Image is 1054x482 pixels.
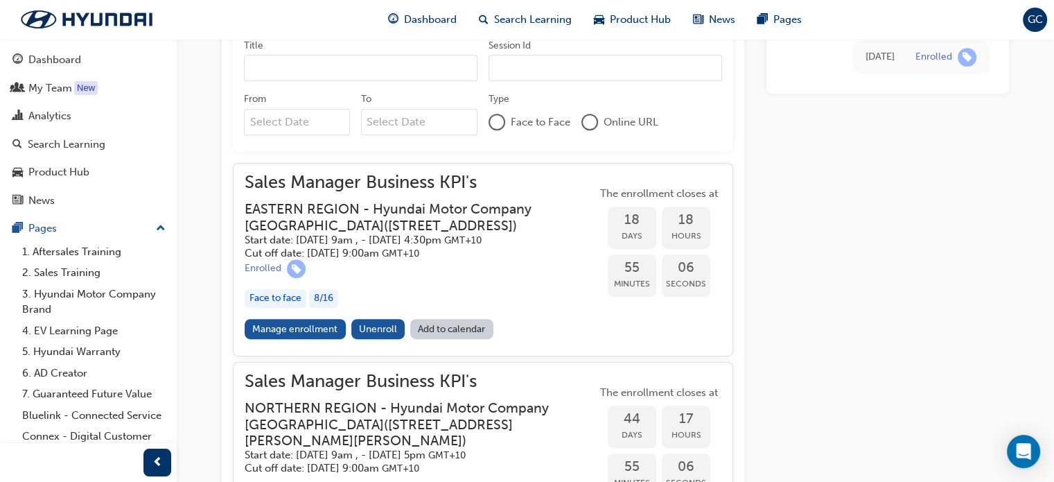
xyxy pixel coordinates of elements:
[28,108,71,124] div: Analytics
[17,384,171,405] a: 7. Guaranteed Future Value
[12,195,23,207] span: news-icon
[17,241,171,263] a: 1. Aftersales Training
[404,12,457,28] span: Dashboard
[709,12,735,28] span: News
[610,12,671,28] span: Product Hub
[359,323,397,335] span: Unenroll
[12,166,23,179] span: car-icon
[245,319,346,339] a: Manage enrollment
[6,216,171,241] button: Pages
[511,114,570,130] span: Face to Face
[245,175,721,345] button: Sales Manager Business KPI'sEASTERN REGION - Hyundai Motor Company [GEOGRAPHIC_DATA]([STREET_ADDR...
[244,55,477,81] input: Title
[6,188,171,214] a: News
[479,11,489,28] span: search-icon
[773,12,802,28] span: Pages
[12,83,23,95] span: people-icon
[608,276,656,292] span: Minutes
[74,81,98,95] div: Tooltip anchor
[6,103,171,129] a: Analytics
[6,44,171,216] button: DashboardMy TeamAnalyticsSearch LearningProduct HubNews
[6,47,171,73] a: Dashboard
[428,449,466,461] span: Australian Eastern Standard Time GMT+10
[1023,8,1047,32] button: GC
[12,54,23,67] span: guage-icon
[17,284,171,320] a: 3. Hyundai Motor Company Brand
[693,11,703,28] span: news-icon
[17,320,171,342] a: 4. EV Learning Page
[17,426,171,463] a: Connex - Digital Customer Experience Management
[7,5,166,34] img: Trak
[245,175,597,191] span: Sales Manager Business KPI's
[608,228,656,244] span: Days
[28,80,72,96] div: My Team
[597,186,721,202] span: The enrollment closes at
[245,374,597,390] span: Sales Manager Business KPI's
[1028,12,1043,28] span: GC
[245,234,574,247] h5: Start date: [DATE] 9am , - [DATE] 4:30pm
[17,262,171,284] a: 2. Sales Training
[28,164,89,180] div: Product Hub
[152,454,163,472] span: prev-icon
[915,51,952,64] div: Enrolled
[682,6,746,34] a: news-iconNews
[245,400,574,449] h3: NORTHERN REGION - Hyundai Motor Company [GEOGRAPHIC_DATA] ( [STREET_ADDRESS][PERSON_NAME][PERSON_...
[28,221,57,236] div: Pages
[662,228,710,244] span: Hours
[468,6,583,34] a: search-iconSearch Learning
[245,201,574,234] h3: EASTERN REGION - Hyundai Motor Company [GEOGRAPHIC_DATA] ( [STREET_ADDRESS] )
[17,405,171,427] a: Bluelink - Connected Service
[583,6,682,34] a: car-iconProduct Hub
[608,427,656,443] span: Days
[382,463,419,474] span: Australian Eastern Standard Time GMT+10
[662,411,710,427] span: 17
[287,259,306,278] span: learningRecordVerb_ENROLL-icon
[12,110,23,123] span: chart-icon
[28,52,81,68] div: Dashboard
[28,193,55,209] div: News
[1007,435,1040,468] div: Open Intercom Messenger
[662,427,710,443] span: Hours
[604,114,658,130] span: Online URL
[410,319,493,339] a: Add to calendar
[608,459,656,475] span: 55
[12,223,23,235] span: pages-icon
[494,12,572,28] span: Search Learning
[244,39,263,53] div: Title
[28,137,105,153] div: Search Learning
[361,109,478,135] input: To
[866,49,895,65] div: Mon Aug 11 2025 14:20:24 GMT+1000 (Australian Eastern Standard Time)
[245,289,306,308] div: Face to face
[662,212,710,228] span: 18
[309,289,338,308] div: 8 / 16
[6,132,171,157] a: Search Learning
[388,11,398,28] span: guage-icon
[489,92,509,106] div: Type
[757,11,768,28] span: pages-icon
[662,260,710,276] span: 06
[17,341,171,363] a: 5. Hyundai Warranty
[489,39,531,53] div: Session Id
[245,449,574,462] h5: Start date: [DATE] 9am , - [DATE] 5pm
[377,6,468,34] a: guage-iconDashboard
[746,6,813,34] a: pages-iconPages
[6,76,171,101] a: My Team
[489,55,722,81] input: Session Id
[382,248,419,259] span: Australian Eastern Standard Time GMT+10
[662,459,710,475] span: 06
[594,11,604,28] span: car-icon
[245,262,281,275] div: Enrolled
[662,276,710,292] span: Seconds
[361,92,371,106] div: To
[244,92,266,106] div: From
[245,247,574,260] h5: Cut off date: [DATE] 9:00am
[597,385,721,401] span: The enrollment closes at
[245,462,574,475] h5: Cut off date: [DATE] 9:00am
[958,48,976,67] span: learningRecordVerb_ENROLL-icon
[608,212,656,228] span: 18
[156,220,166,238] span: up-icon
[608,260,656,276] span: 55
[6,160,171,185] a: Product Hub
